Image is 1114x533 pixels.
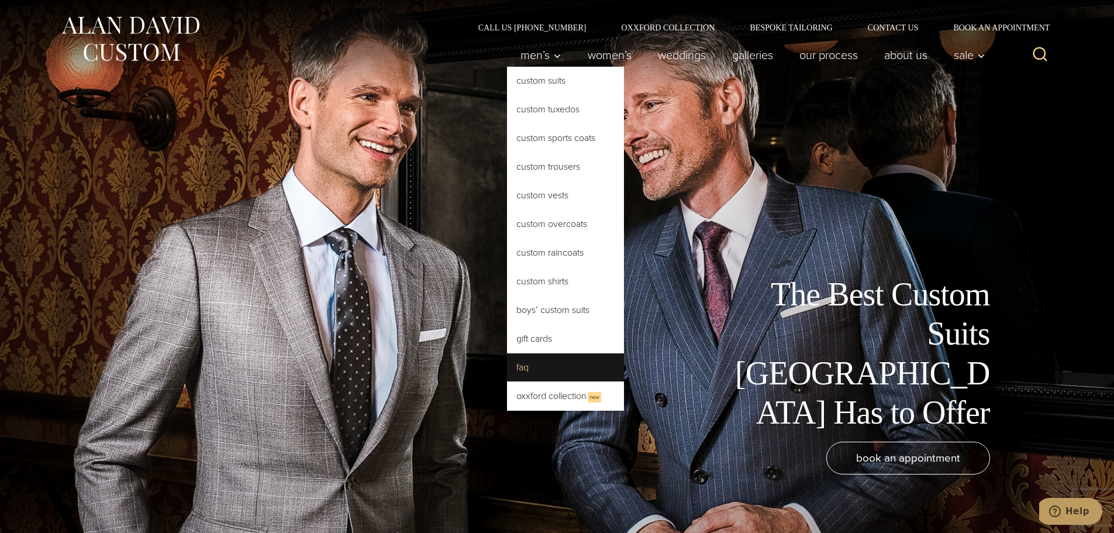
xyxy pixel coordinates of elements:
[461,23,1054,32] nav: Secondary Navigation
[507,95,624,123] a: Custom Tuxedos
[60,13,201,65] img: Alan David Custom
[940,43,991,67] button: Sale sub menu toggle
[507,181,624,209] a: Custom Vests
[850,23,936,32] a: Contact Us
[644,43,719,67] a: weddings
[507,43,991,67] nav: Primary Navigation
[507,382,624,411] a: Oxxford CollectionNew
[1026,41,1054,69] button: View Search Form
[603,23,732,32] a: Oxxford Collection
[507,67,624,95] a: Custom Suits
[574,43,644,67] a: Women’s
[719,43,786,67] a: Galleries
[936,23,1054,32] a: Book an Appointment
[507,210,624,238] a: Custom Overcoats
[871,43,940,67] a: About Us
[826,442,990,474] a: book an appointment
[507,43,574,67] button: Child menu of Men’s
[461,23,604,32] a: Call Us [PHONE_NUMBER]
[507,239,624,267] a: Custom Raincoats
[727,275,990,432] h1: The Best Custom Suits [GEOGRAPHIC_DATA] Has to Offer
[588,392,601,403] span: New
[786,43,871,67] a: Our Process
[732,23,850,32] a: Bespoke Tailoring
[507,267,624,295] a: Custom Shirts
[507,296,624,324] a: Boys’ Custom Suits
[507,353,624,381] a: FAQ
[1039,498,1102,527] iframe: Opens a widget where you can chat to one of our agents
[856,449,960,466] span: book an appointment
[507,153,624,181] a: Custom Trousers
[507,124,624,152] a: Custom Sports Coats
[507,325,624,353] a: Gift Cards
